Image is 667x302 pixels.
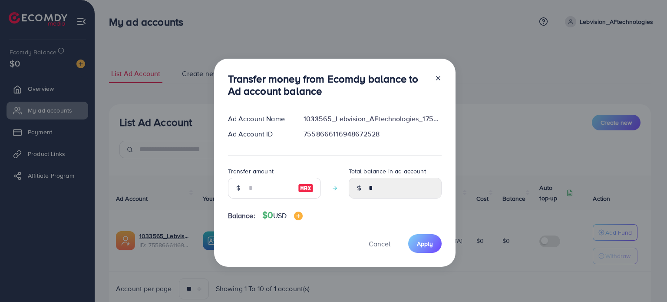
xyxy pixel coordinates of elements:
[369,239,390,249] span: Cancel
[630,263,660,295] iframe: Chat
[408,234,442,253] button: Apply
[228,211,255,221] span: Balance:
[358,234,401,253] button: Cancel
[297,114,448,124] div: 1033565_Lebvision_AFtechnologies_1759889151923
[297,129,448,139] div: 7558666116948672528
[221,114,297,124] div: Ad Account Name
[273,211,287,220] span: USD
[221,129,297,139] div: Ad Account ID
[294,212,303,220] img: image
[228,73,428,98] h3: Transfer money from Ecomdy balance to Ad account balance
[298,183,314,193] img: image
[262,210,303,221] h4: $0
[349,167,426,176] label: Total balance in ad account
[417,239,433,248] span: Apply
[228,167,274,176] label: Transfer amount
